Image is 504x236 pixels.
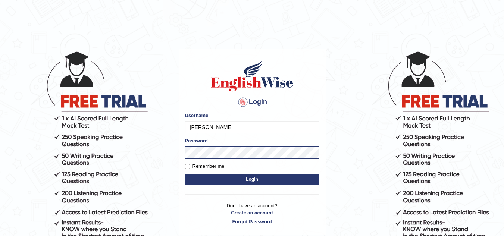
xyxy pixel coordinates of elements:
[185,202,319,225] p: Don't have an account?
[185,137,208,144] label: Password
[185,174,319,185] button: Login
[210,59,295,92] img: Logo of English Wise sign in for intelligent practice with AI
[185,96,319,108] h4: Login
[185,209,319,216] a: Create an account
[185,112,209,119] label: Username
[185,164,190,169] input: Remember me
[185,163,225,170] label: Remember me
[185,218,319,225] a: Forgot Password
